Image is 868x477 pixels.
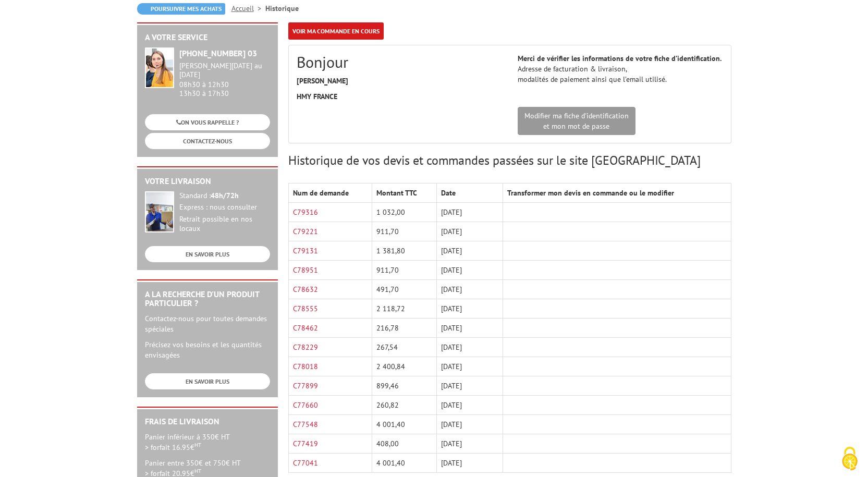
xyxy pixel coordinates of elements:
strong: HMY FRANCE [297,92,337,101]
a: C78632 [293,285,318,294]
td: [DATE] [436,203,503,222]
td: 1 381,80 [372,241,436,261]
h2: Bonjour [297,53,502,70]
h2: A la recherche d'un produit particulier ? [145,290,270,308]
td: [DATE] [436,222,503,241]
td: 216,78 [372,319,436,338]
div: Standard : [179,191,270,201]
td: 911,70 [372,261,436,280]
td: [DATE] [436,454,503,473]
td: 899,46 [372,376,436,396]
img: widget-service.jpg [145,47,174,88]
td: [DATE] [436,280,503,299]
td: 2 118,72 [372,299,436,319]
td: 260,82 [372,396,436,415]
th: Transformer mon devis en commande ou le modifier [503,184,731,203]
sup: HT [194,441,201,448]
a: Voir ma commande en cours [288,22,384,40]
div: 08h30 à 12h30 13h30 à 17h30 [179,62,270,97]
td: 4 001,40 [372,454,436,473]
div: Express : nous consulter [179,203,270,212]
td: 267,54 [372,338,436,357]
a: Accueil [231,4,265,13]
td: [DATE] [436,319,503,338]
span: > forfait 16.95€ [145,443,201,452]
td: [DATE] [436,357,503,376]
a: EN SAVOIR PLUS [145,246,270,262]
th: Montant TTC [372,184,436,203]
p: Panier inférieur à 350€ HT [145,432,270,452]
sup: HT [194,467,201,474]
td: 408,00 [372,434,436,454]
a: C79316 [293,207,318,217]
a: C78951 [293,265,318,275]
h2: A votre service [145,33,270,42]
img: Cookies (fenêtre modale) [837,446,863,472]
td: 1 032,00 [372,203,436,222]
a: C79131 [293,246,318,255]
strong: [PERSON_NAME] [297,76,348,85]
td: [DATE] [436,376,503,396]
a: C79221 [293,227,318,236]
p: Adresse de facturation & livraison, modalités de paiement ainsi que l’email utilisé. [518,53,723,84]
p: Précisez vos besoins et les quantités envisagées [145,339,270,360]
a: C77548 [293,420,318,429]
a: C77899 [293,381,318,390]
th: Date [436,184,503,203]
h2: Votre livraison [145,177,270,186]
td: [DATE] [436,299,503,319]
strong: Merci de vérifier les informations de votre fiche d’identification. [518,54,722,63]
td: [DATE] [436,338,503,357]
a: C77041 [293,458,318,468]
strong: [PHONE_NUMBER] 03 [179,48,257,58]
a: C78018 [293,362,318,371]
a: C78229 [293,343,318,352]
th: Num de demande [288,184,372,203]
td: 491,70 [372,280,436,299]
a: C77660 [293,400,318,410]
a: C78555 [293,304,318,313]
a: EN SAVOIR PLUS [145,373,270,389]
button: Cookies (fenêtre modale) [832,442,868,477]
td: [DATE] [436,261,503,280]
a: Modifier ma fiche d'identificationet mon mot de passe [518,107,635,135]
td: 4 001,40 [372,415,436,434]
a: C78462 [293,323,318,333]
td: [DATE] [436,415,503,434]
td: [DATE] [436,396,503,415]
td: 911,70 [372,222,436,241]
h3: Historique de vos devis et commandes passées sur le site [GEOGRAPHIC_DATA] [288,154,731,167]
td: [DATE] [436,434,503,454]
td: [DATE] [436,241,503,261]
td: 2 400,84 [372,357,436,376]
p: Contactez-nous pour toutes demandes spéciales [145,313,270,334]
a: CONTACTEZ-NOUS [145,133,270,149]
a: C77419 [293,439,318,448]
div: Retrait possible en nos locaux [179,215,270,234]
h2: Frais de Livraison [145,417,270,426]
a: Poursuivre mes achats [137,3,225,15]
div: [PERSON_NAME][DATE] au [DATE] [179,62,270,79]
img: widget-livraison.jpg [145,191,174,233]
li: Historique [265,3,299,14]
strong: 48h/72h [211,191,239,200]
a: ON VOUS RAPPELLE ? [145,114,270,130]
